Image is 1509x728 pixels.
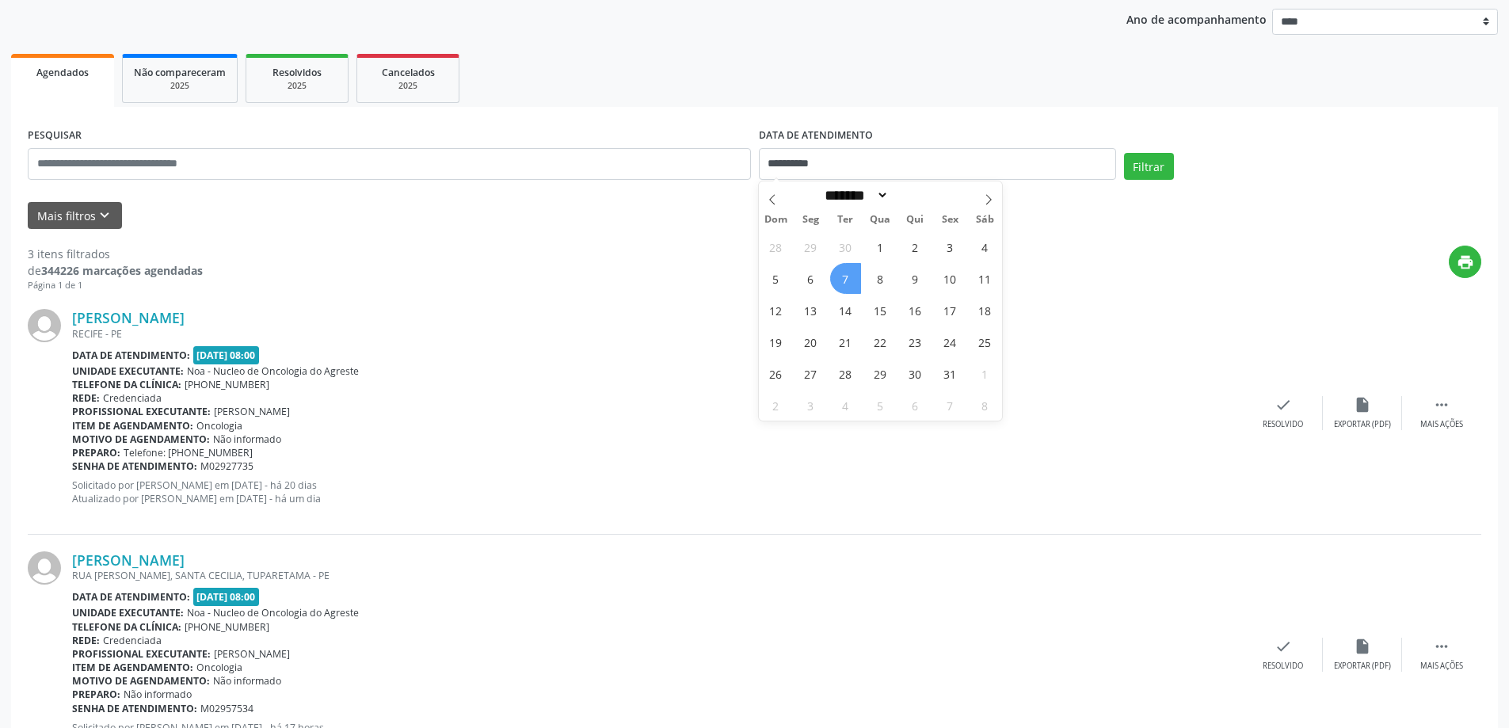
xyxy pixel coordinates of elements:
[72,606,184,619] b: Unidade executante:
[213,674,281,688] span: Não informado
[72,378,181,391] b: Telefone da clínica:
[970,390,1000,421] span: Novembro 8, 2025
[865,295,896,326] span: Outubro 15, 2025
[72,590,190,604] b: Data de atendimento:
[187,364,359,378] span: Noa - Nucleo de Oncologia do Agreste
[897,215,932,225] span: Qui
[760,358,791,389] span: Outubro 26, 2025
[900,358,931,389] span: Outubro 30, 2025
[1263,661,1303,672] div: Resolvido
[830,231,861,262] span: Setembro 30, 2025
[1354,638,1371,655] i: insert_drive_file
[382,66,435,79] span: Cancelados
[1124,153,1174,180] button: Filtrar
[124,446,253,459] span: Telefone: [PHONE_NUMBER]
[200,459,253,473] span: M02927735
[759,215,794,225] span: Dom
[935,390,966,421] span: Novembro 7, 2025
[865,358,896,389] span: Outubro 29, 2025
[935,295,966,326] span: Outubro 17, 2025
[935,263,966,294] span: Outubro 10, 2025
[760,231,791,262] span: Setembro 28, 2025
[795,263,826,294] span: Outubro 6, 2025
[820,187,890,204] select: Month
[1449,246,1481,278] button: print
[970,263,1000,294] span: Outubro 11, 2025
[900,295,931,326] span: Outubro 16, 2025
[935,358,966,389] span: Outubro 31, 2025
[760,326,791,357] span: Outubro 19, 2025
[1433,638,1450,655] i: 
[830,263,861,294] span: Outubro 7, 2025
[830,390,861,421] span: Novembro 4, 2025
[134,80,226,92] div: 2025
[185,378,269,391] span: [PHONE_NUMBER]
[72,309,185,326] a: [PERSON_NAME]
[28,262,203,279] div: de
[28,309,61,342] img: img
[1457,253,1474,271] i: print
[1354,396,1371,414] i: insert_drive_file
[72,674,210,688] b: Motivo de agendamento:
[828,215,863,225] span: Ter
[72,478,1244,505] p: Solicitado por [PERSON_NAME] em [DATE] - há 20 dias Atualizado por [PERSON_NAME] em [DATE] - há u...
[865,231,896,262] span: Outubro 1, 2025
[134,66,226,79] span: Não compareceram
[72,349,190,362] b: Data de atendimento:
[103,391,162,405] span: Credenciada
[970,231,1000,262] span: Outubro 4, 2025
[28,279,203,292] div: Página 1 de 1
[368,80,448,92] div: 2025
[185,620,269,634] span: [PHONE_NUMBER]
[1126,9,1267,29] p: Ano de acompanhamento
[1334,419,1391,430] div: Exportar (PDF)
[72,702,197,715] b: Senha de atendimento:
[900,263,931,294] span: Outubro 9, 2025
[72,551,185,569] a: [PERSON_NAME]
[793,215,828,225] span: Seg
[830,326,861,357] span: Outubro 21, 2025
[760,263,791,294] span: Outubro 5, 2025
[200,702,253,715] span: M02957534
[1433,396,1450,414] i: 
[72,647,211,661] b: Profissional executante:
[1334,661,1391,672] div: Exportar (PDF)
[1420,661,1463,672] div: Mais ações
[72,688,120,701] b: Preparo:
[795,326,826,357] span: Outubro 20, 2025
[970,295,1000,326] span: Outubro 18, 2025
[889,187,941,204] input: Year
[759,124,873,148] label: DATA DE ATENDIMENTO
[272,66,322,79] span: Resolvidos
[760,295,791,326] span: Outubro 12, 2025
[900,390,931,421] span: Novembro 6, 2025
[72,405,211,418] b: Profissional executante:
[28,202,122,230] button: Mais filtroskeyboard_arrow_down
[28,124,82,148] label: PESQUISAR
[967,215,1002,225] span: Sáb
[72,364,184,378] b: Unidade executante:
[72,569,1244,582] div: RUA [PERSON_NAME], SANTA CECILIA, TUPARETAMA - PE
[28,246,203,262] div: 3 itens filtrados
[795,295,826,326] span: Outubro 13, 2025
[72,419,193,433] b: Item de agendamento:
[196,419,242,433] span: Oncologia
[935,231,966,262] span: Outubro 3, 2025
[28,551,61,585] img: img
[795,231,826,262] span: Setembro 29, 2025
[932,215,967,225] span: Sex
[72,634,100,647] b: Rede:
[72,391,100,405] b: Rede:
[1420,419,1463,430] div: Mais ações
[257,80,337,92] div: 2025
[72,433,210,446] b: Motivo de agendamento:
[795,358,826,389] span: Outubro 27, 2025
[970,326,1000,357] span: Outubro 25, 2025
[193,346,260,364] span: [DATE] 08:00
[1275,396,1292,414] i: check
[970,358,1000,389] span: Novembro 1, 2025
[214,405,290,418] span: [PERSON_NAME]
[900,231,931,262] span: Outubro 2, 2025
[103,634,162,647] span: Credenciada
[865,390,896,421] span: Novembro 5, 2025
